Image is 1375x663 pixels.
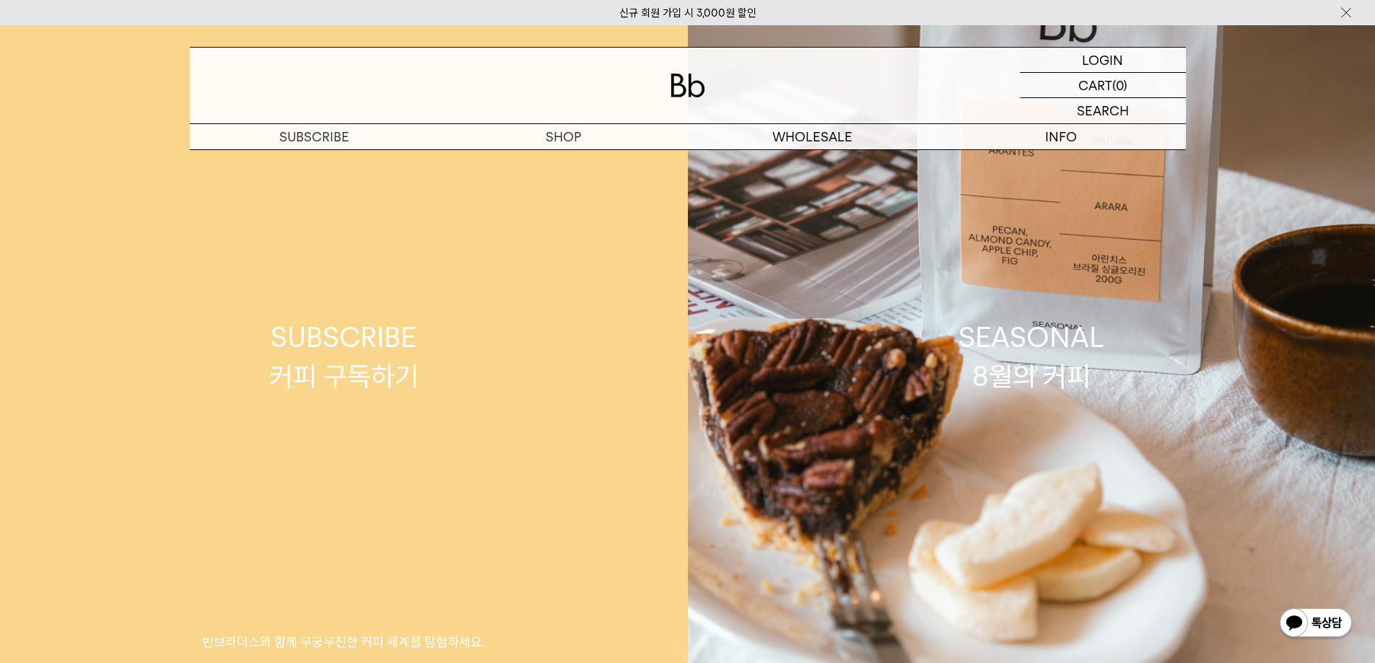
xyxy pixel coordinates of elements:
[1077,98,1129,123] p: SEARCH
[1112,73,1127,97] p: (0)
[688,124,937,149] p: WHOLESALE
[671,74,705,97] img: 로고
[190,124,439,149] a: SUBSCRIBE
[1078,73,1112,97] p: CART
[619,6,756,19] a: 신규 회원 가입 시 3,000원 할인
[1020,48,1186,73] a: LOGIN
[269,318,419,395] div: SUBSCRIBE 커피 구독하기
[959,318,1104,395] div: SEASONAL 8월의 커피
[1082,48,1123,72] p: LOGIN
[439,124,688,149] a: SHOP
[937,124,1186,149] p: INFO
[1278,607,1353,641] img: 카카오톡 채널 1:1 채팅 버튼
[1020,73,1186,98] a: CART (0)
